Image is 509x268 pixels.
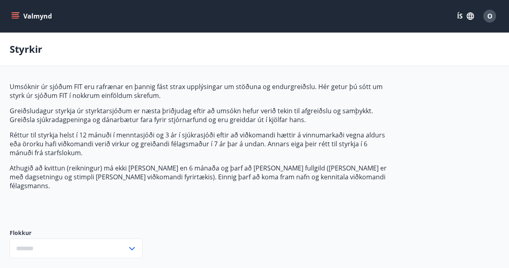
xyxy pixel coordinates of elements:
p: Réttur til styrkja helst í 12 mánuði í menntasjóði og 3 ár í sjúkrasjóði eftir að viðkomandi hætt... [10,131,389,157]
p: Styrkir [10,42,42,56]
p: Umsóknir úr sjóðum FIT eru rafrænar en þannig fást strax upplýsingar um stöðuna og endurgreiðslu.... [10,82,389,100]
button: menu [10,9,55,23]
label: Flokkur [10,229,142,237]
p: Greiðsludagur styrkja úr styrktarsjóðum er næsta þriðjudag eftir að umsókn hefur verið tekin til ... [10,106,389,124]
button: ÍS [453,9,478,23]
p: Athugið að kvittun (reikningur) má ekki [PERSON_NAME] en 6 mánaða og þarf að [PERSON_NAME] fullgi... [10,164,389,190]
button: O [480,6,499,26]
span: O [487,12,493,21]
